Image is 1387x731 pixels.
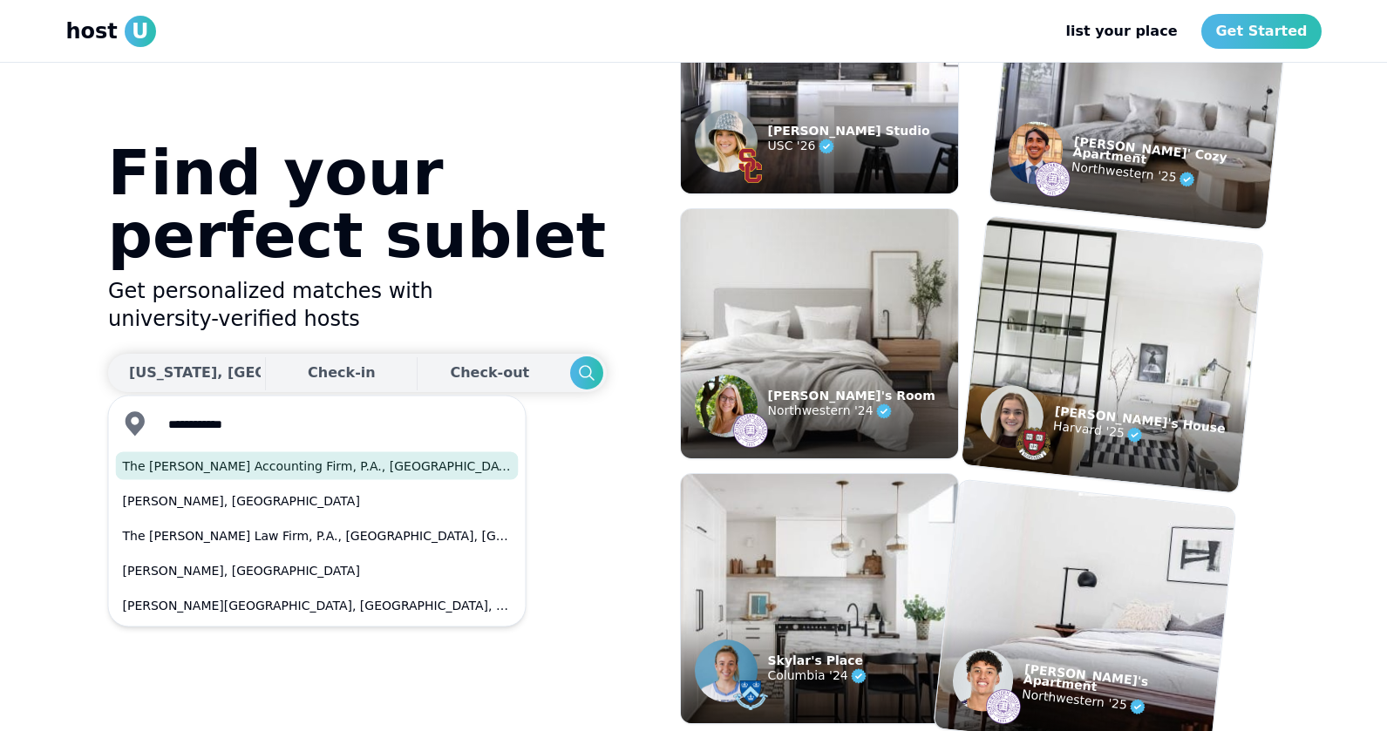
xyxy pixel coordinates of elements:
img: example listing host [1014,424,1052,463]
div: [US_STATE], [GEOGRAPHIC_DATA] [129,362,391,383]
img: example listing host [733,678,768,713]
p: USC '26 [768,136,930,157]
button: [US_STATE], [GEOGRAPHIC_DATA] [108,354,261,392]
p: [PERSON_NAME]'s Apartment [1023,663,1217,704]
div: Check-in [308,355,376,390]
div: Dates trigger [108,354,607,392]
img: example listing host [695,640,758,702]
p: [PERSON_NAME] Studio [768,125,930,136]
img: example listing [681,474,958,723]
button: [PERSON_NAME], [GEOGRAPHIC_DATA] [116,557,519,585]
span: U [125,16,156,47]
a: list your place [1051,14,1191,49]
img: example listing host [949,646,1016,714]
img: example listing [681,209,958,458]
img: example listing host [1005,118,1065,186]
a: Get Started [1201,14,1321,49]
img: example listing host [733,413,768,448]
button: The [PERSON_NAME] Law Firm, P.A., [GEOGRAPHIC_DATA], [GEOGRAPHIC_DATA], [GEOGRAPHIC_DATA] [116,522,519,550]
button: [PERSON_NAME][GEOGRAPHIC_DATA], [GEOGRAPHIC_DATA], [GEOGRAPHIC_DATA], [GEOGRAPHIC_DATA] [116,592,519,619]
img: example listing host [695,110,758,173]
button: [PERSON_NAME], [GEOGRAPHIC_DATA] [116,487,519,515]
img: example listing host [733,148,768,183]
span: host [66,17,118,45]
p: Columbia '24 [768,666,869,687]
p: Northwestern '25 [1021,684,1215,725]
p: Northwestern '25 [1070,157,1269,199]
div: Check-out [450,355,536,390]
p: [PERSON_NAME]'s House [1054,405,1226,434]
a: hostU [66,16,156,47]
button: The [PERSON_NAME] Accounting Firm, P.A., [GEOGRAPHIC_DATA], [GEOGRAPHIC_DATA], [GEOGRAPHIC_DATA] [116,452,519,480]
img: example listing host [1033,160,1071,199]
nav: Main [1051,14,1321,49]
h1: Find your perfect sublet [108,141,607,267]
button: Search [569,356,602,389]
p: Skylar's Place [768,655,869,666]
img: example listing [961,216,1262,493]
p: Harvard '25 [1051,416,1224,454]
img: example listing host [983,687,1022,726]
p: [PERSON_NAME]' Cozy Apartment [1072,136,1272,178]
p: [PERSON_NAME]'s Room [768,390,935,401]
p: Northwestern '24 [768,401,935,422]
img: example listing host [695,375,758,437]
img: example listing host [977,382,1046,451]
h2: Get personalized matches with university-verified hosts [108,277,607,333]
